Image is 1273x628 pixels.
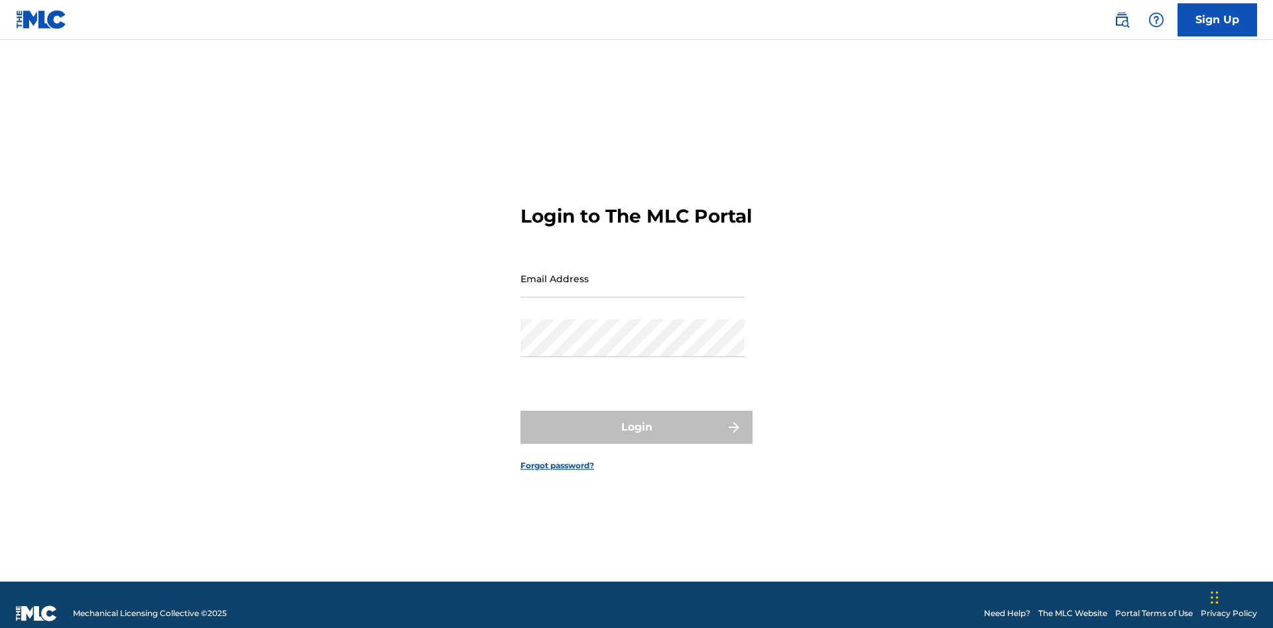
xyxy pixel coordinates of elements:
img: MLC Logo [16,10,67,29]
h3: Login to The MLC Portal [520,205,752,228]
img: search [1114,12,1130,28]
img: logo [16,605,57,621]
div: Help [1143,7,1170,33]
a: Privacy Policy [1201,607,1257,619]
div: Drag [1211,578,1219,617]
a: Portal Terms of Use [1115,607,1193,619]
a: Need Help? [984,607,1030,619]
iframe: Chat Widget [1207,564,1273,628]
span: Mechanical Licensing Collective © 2025 [73,607,227,619]
a: Forgot password? [520,460,594,472]
a: Public Search [1109,7,1135,33]
a: The MLC Website [1038,607,1107,619]
a: Sign Up [1178,3,1257,36]
img: help [1148,12,1164,28]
